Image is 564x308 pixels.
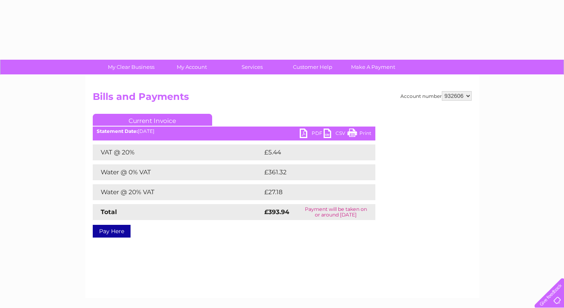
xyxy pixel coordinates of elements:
[93,225,131,238] a: Pay Here
[400,91,472,101] div: Account number
[93,91,472,106] h2: Bills and Payments
[97,128,138,134] b: Statement Date:
[93,184,262,200] td: Water @ 20% VAT
[347,129,371,140] a: Print
[159,60,224,74] a: My Account
[300,129,324,140] a: PDF
[262,184,358,200] td: £27.18
[98,60,164,74] a: My Clear Business
[93,114,212,126] a: Current Invoice
[262,164,361,180] td: £361.32
[101,208,117,216] strong: Total
[93,129,375,134] div: [DATE]
[324,129,347,140] a: CSV
[280,60,345,74] a: Customer Help
[262,144,357,160] td: £5.44
[340,60,406,74] a: Make A Payment
[297,204,375,220] td: Payment will be taken on or around [DATE]
[219,60,285,74] a: Services
[93,164,262,180] td: Water @ 0% VAT
[93,144,262,160] td: VAT @ 20%
[264,208,289,216] strong: £393.94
